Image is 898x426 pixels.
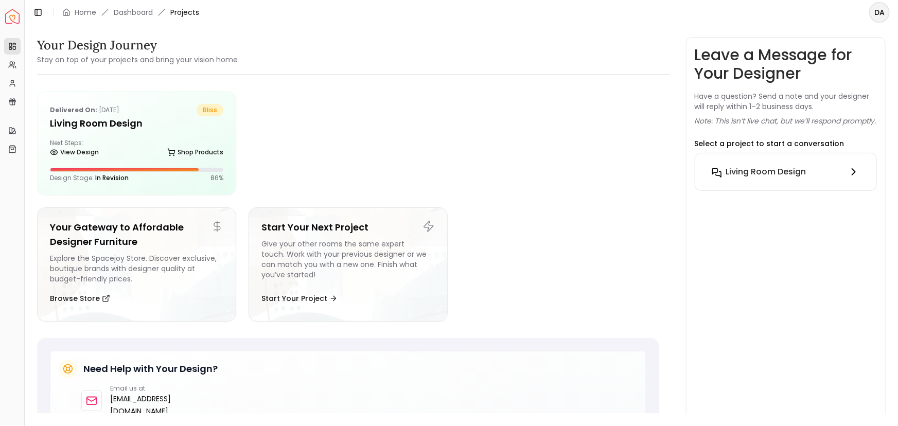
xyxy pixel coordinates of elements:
div: Give your other rooms the same expert touch. Work with your previous designer or we can match you... [261,239,435,284]
img: Spacejoy Logo [5,9,20,24]
button: DA [869,2,890,23]
h5: Need Help with Your Design? [83,362,218,376]
h3: Leave a Message for Your Designer [695,46,877,83]
button: Living Room design [703,162,868,182]
h6: Living Room design [726,166,806,178]
button: Browse Store [50,288,110,309]
small: Stay on top of your projects and bring your vision home [37,55,238,65]
h5: Living Room design [50,116,223,131]
h3: Your Design Journey [37,37,238,54]
p: Have a question? Send a note and your designer will reply within 1–2 business days. [695,91,877,112]
div: Explore the Spacejoy Store. Discover exclusive, boutique brands with designer quality at budget-f... [50,253,223,284]
span: In Revision [95,173,129,182]
a: Your Gateway to Affordable Designer FurnitureExplore the Spacejoy Store. Discover exclusive, bout... [37,207,236,322]
a: Dashboard [114,7,153,17]
button: Start Your Project [261,288,338,309]
p: Email us at [110,384,208,393]
h5: Your Gateway to Affordable Designer Furniture [50,220,223,249]
a: [EMAIL_ADDRESS][DOMAIN_NAME] [110,393,208,417]
span: DA [870,3,889,22]
p: Select a project to start a conversation [695,138,844,149]
span: Projects [170,7,199,17]
a: Start Your Next ProjectGive your other rooms the same expert touch. Work with your previous desig... [249,207,448,322]
div: Next Steps: [50,139,223,159]
a: Home [75,7,96,17]
a: Shop Products [167,145,223,159]
h5: Start Your Next Project [261,220,435,235]
p: [DATE] [50,104,119,116]
a: View Design [50,145,99,159]
nav: breadcrumb [62,7,199,17]
a: Spacejoy [5,9,20,24]
p: 86 % [210,174,223,182]
p: Design Stage: [50,174,129,182]
span: bliss [197,104,223,116]
p: Note: This isn’t live chat, but we’ll respond promptly. [695,116,876,126]
b: Delivered on: [50,105,97,114]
